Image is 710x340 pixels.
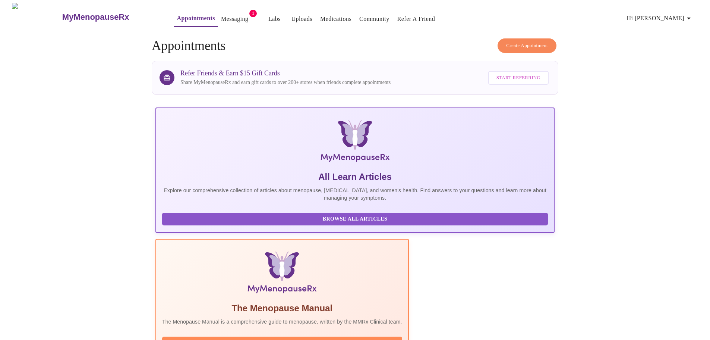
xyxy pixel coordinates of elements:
[359,14,389,24] a: Community
[180,69,391,77] h3: Refer Friends & Earn $15 Gift Cards
[268,14,281,24] a: Labs
[162,171,548,183] h5: All Learn Articles
[320,14,351,24] a: Medications
[174,11,218,27] button: Appointments
[249,10,257,17] span: 1
[496,74,540,82] span: Start Referring
[177,13,215,24] a: Appointments
[162,302,402,314] h5: The Menopause Manual
[162,215,550,222] a: Browse All Articles
[291,14,312,24] a: Uploads
[317,12,354,26] button: Medications
[218,12,251,26] button: Messaging
[488,71,549,85] button: Start Referring
[288,12,315,26] button: Uploads
[162,213,548,226] button: Browse All Articles
[624,11,696,26] button: Hi [PERSON_NAME]
[180,79,391,86] p: Share MyMenopauseRx and earn gift cards to over 200+ stores when friends complete appointments
[61,4,159,30] a: MyMenopauseRx
[394,12,438,26] button: Refer a Friend
[222,120,488,165] img: MyMenopauseRx Logo
[356,12,392,26] button: Community
[152,38,558,53] h4: Appointments
[62,12,129,22] h3: MyMenopauseRx
[397,14,435,24] a: Refer a Friend
[506,41,548,50] span: Create Appointment
[262,12,286,26] button: Labs
[498,38,556,53] button: Create Appointment
[627,13,693,24] span: Hi [PERSON_NAME]
[162,318,402,325] p: The Menopause Manual is a comprehensive guide to menopause, written by the MMRx Clinical team.
[170,215,540,224] span: Browse All Articles
[486,67,550,88] a: Start Referring
[200,252,364,296] img: Menopause Manual
[221,14,248,24] a: Messaging
[162,187,548,202] p: Explore our comprehensive collection of articles about menopause, [MEDICAL_DATA], and women's hea...
[12,3,61,31] img: MyMenopauseRx Logo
